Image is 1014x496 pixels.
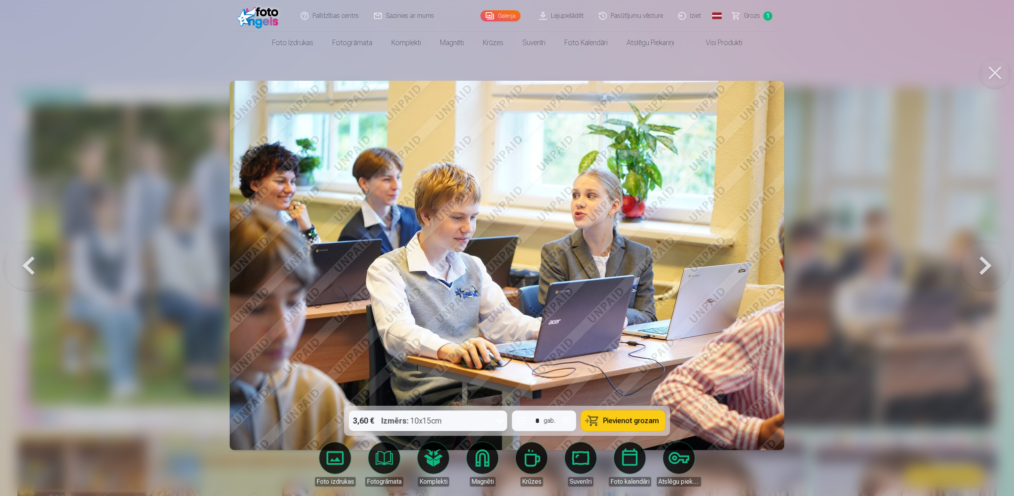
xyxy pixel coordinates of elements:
[362,442,406,486] a: Fotogrāmata
[558,442,603,486] a: Suvenīri
[473,32,513,54] a: Krūzes
[381,415,409,426] strong: Izmērs :
[513,32,555,54] a: Suvenīri
[657,442,701,486] a: Atslēgu piekariņi
[381,410,442,431] div: 10x15cm
[411,442,456,486] a: Komplekti
[657,477,701,486] div: Atslēgu piekariņi
[470,477,496,486] div: Magnēti
[315,477,356,486] div: Foto izdrukas
[581,410,665,431] button: Pievienot grozam
[313,442,357,486] a: Foto izdrukas
[520,477,543,486] div: Krūzes
[460,442,505,486] a: Magnēti
[617,32,684,54] a: Atslēgu piekariņi
[568,477,593,486] div: Suvenīri
[555,32,617,54] a: Foto kalendāri
[480,10,520,21] a: Galerija
[323,32,382,54] a: Fotogrāmata
[431,32,473,54] a: Magnēti
[609,477,651,486] div: Foto kalendāri
[509,442,554,486] a: Krūzes
[763,11,772,21] span: 1
[237,3,282,29] img: /fa1
[382,32,431,54] a: Komplekti
[603,417,659,424] span: Pievienot grozam
[744,11,760,21] span: Grozs
[684,32,752,54] a: Visi produkti
[544,416,556,426] div: gab.
[349,410,378,431] div: 3,60 €
[365,477,403,486] div: Fotogrāmata
[418,477,449,486] div: Komplekti
[263,32,323,54] a: Foto izdrukas
[608,442,652,486] a: Foto kalendāri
